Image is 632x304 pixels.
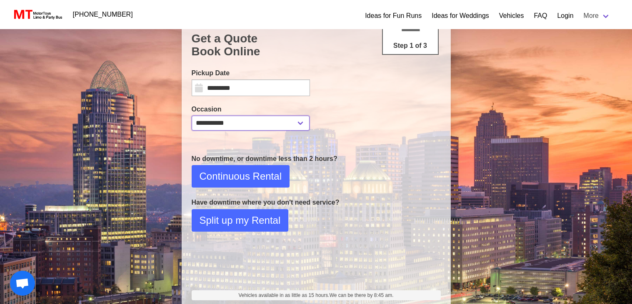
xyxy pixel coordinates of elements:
[386,41,435,51] p: Step 1 of 3
[499,11,524,21] a: Vehicles
[330,292,394,298] span: We can be there by 8:45 am.
[68,6,138,23] a: [PHONE_NUMBER]
[12,9,63,20] img: MotorToys Logo
[192,209,289,232] button: Split up my Rental
[238,292,393,299] span: Vehicles available in as little as 15 hours.
[200,213,281,228] span: Split up my Rental
[192,154,441,164] p: No downtime, or downtime less than 2 hours?
[192,32,441,58] h1: Get a Quote Book Online
[10,271,35,296] div: Open chat
[192,68,310,78] label: Pickup Date
[192,198,441,208] p: Have downtime where you don't need service?
[192,104,310,114] label: Occasion
[579,7,615,24] a: More
[200,169,282,184] span: Continuous Rental
[192,165,290,188] button: Continuous Rental
[432,11,489,21] a: Ideas for Weddings
[534,11,547,21] a: FAQ
[365,11,422,21] a: Ideas for Fun Runs
[557,11,573,21] a: Login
